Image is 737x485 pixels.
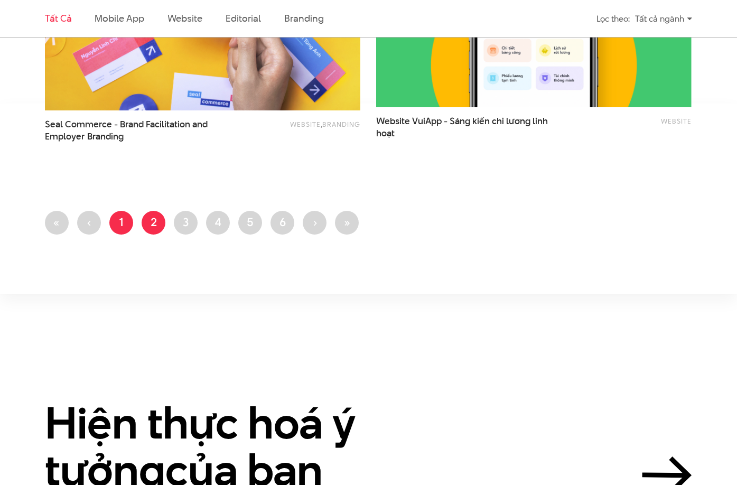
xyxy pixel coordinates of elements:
div: Lọc theo: [596,10,630,28]
div: Tất cả ngành [635,10,692,28]
a: 6 [270,211,294,235]
a: 5 [238,211,262,235]
span: Employer Branding [45,130,124,143]
a: 3 [174,211,198,235]
a: Website VuiApp - Sáng kiến chi lương linhhoạt [376,115,549,139]
a: Mobile app [95,12,144,25]
a: Branding [284,12,323,25]
span: » [343,214,350,230]
a: 1 [109,211,133,235]
div: , [234,118,360,137]
a: Editorial [226,12,261,25]
a: Website [661,116,692,126]
span: hoạt [376,127,395,139]
a: Website [167,12,202,25]
span: › [313,214,317,230]
span: ‹ [87,214,91,230]
span: Seal Commerce - Brand Facilitation and [45,118,218,143]
a: Branding [322,119,360,129]
span: Website VuiApp - Sáng kiến chi lương linh [376,115,549,139]
a: 4 [206,211,230,235]
a: Seal Commerce - Brand Facilitation andEmployer Branding [45,118,218,143]
a: Tất cả [45,12,71,25]
span: « [53,214,60,230]
a: Website [290,119,321,129]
